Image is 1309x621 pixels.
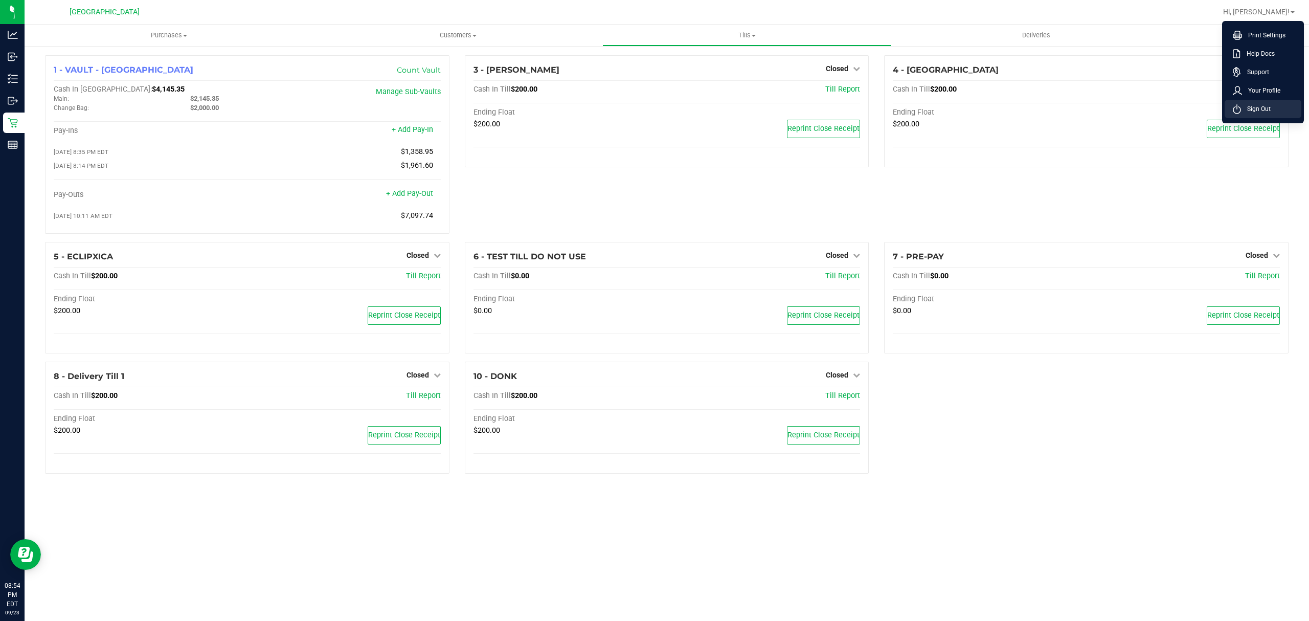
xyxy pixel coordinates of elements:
span: Closed [826,64,848,73]
span: Help Docs [1240,49,1275,59]
li: Sign Out [1225,100,1301,118]
span: Cash In Till [54,272,91,280]
span: Cash In Till [54,391,91,400]
span: Reprint Close Receipt [1207,124,1279,133]
a: Till Report [406,391,441,400]
span: Cash In Till [893,272,930,280]
span: Closed [407,371,429,379]
span: 8 - Delivery Till 1 [54,371,124,381]
a: Purchases [25,25,313,46]
a: + Add Pay-Out [386,189,433,198]
span: $4,145.35 [152,85,185,94]
span: Reprint Close Receipt [368,311,440,320]
button: Reprint Close Receipt [368,306,441,325]
div: Ending Float [893,295,1086,304]
span: Cash In Till [473,272,511,280]
span: 3 - [PERSON_NAME] [473,65,559,75]
span: 5 - ECLIPXICA [54,252,113,261]
span: $200.00 [91,391,118,400]
button: Reprint Close Receipt [787,306,860,325]
p: 08:54 PM EDT [5,581,20,609]
inline-svg: Inventory [8,74,18,84]
p: 09/23 [5,609,20,616]
inline-svg: Outbound [8,96,18,106]
span: $0.00 [473,306,492,315]
span: Tills [603,31,891,40]
div: Ending Float [473,295,667,304]
span: Reprint Close Receipt [787,124,860,133]
button: Reprint Close Receipt [368,426,441,445]
span: $200.00 [473,426,500,435]
span: $7,097.74 [401,211,433,220]
a: Manage Sub-Vaults [376,87,441,96]
button: Reprint Close Receipt [787,120,860,138]
a: Help Docs [1233,49,1297,59]
span: Closed [407,251,429,259]
span: [DATE] 10:11 AM EDT [54,212,112,219]
iframe: Resource center [10,539,41,570]
inline-svg: Analytics [8,30,18,40]
a: Count Vault [397,65,441,75]
a: Till Report [825,391,860,400]
span: Cash In Till [473,85,511,94]
a: Till Report [825,272,860,280]
span: $0.00 [930,272,949,280]
span: Deliveries [1008,31,1064,40]
span: Closed [1246,251,1268,259]
inline-svg: Reports [8,140,18,150]
span: Till Report [406,272,441,280]
a: + Add Pay-In [392,125,433,134]
span: [DATE] 8:35 PM EDT [54,148,108,156]
span: Reprint Close Receipt [787,431,860,439]
span: $1,358.95 [401,147,433,156]
span: $0.00 [511,272,529,280]
span: Purchases [25,31,313,40]
a: Deliveries [892,25,1181,46]
span: Sign Out [1241,104,1271,114]
span: Print Settings [1242,30,1285,40]
span: Support [1241,67,1269,77]
div: Pay-Ins [54,126,247,136]
span: Customers [314,31,602,40]
span: Main: [54,95,69,102]
span: Reprint Close Receipt [368,431,440,439]
span: 1 - VAULT - [GEOGRAPHIC_DATA] [54,65,193,75]
span: $2,145.35 [190,95,219,102]
span: 6 - TEST TILL DO NOT USE [473,252,586,261]
a: Customers [313,25,602,46]
span: Closed [826,251,848,259]
span: Cash In Till [473,391,511,400]
span: 7 - PRE-PAY [893,252,944,261]
span: Reprint Close Receipt [1207,311,1279,320]
span: [DATE] 8:14 PM EDT [54,162,108,169]
span: Reprint Close Receipt [787,311,860,320]
button: Reprint Close Receipt [787,426,860,445]
span: $200.00 [511,391,537,400]
span: 4 - [GEOGRAPHIC_DATA] [893,65,999,75]
a: Support [1233,67,1297,77]
button: Reprint Close Receipt [1207,120,1280,138]
span: $1,961.60 [401,161,433,170]
span: $200.00 [511,85,537,94]
span: $200.00 [893,120,919,128]
span: 10 - DONK [473,371,517,381]
div: Ending Float [54,414,247,424]
a: Tills [602,25,891,46]
span: Cash In Till [893,85,930,94]
span: Hi, [PERSON_NAME]! [1223,8,1290,16]
span: $200.00 [91,272,118,280]
a: Till Report [825,85,860,94]
span: $0.00 [893,306,911,315]
a: Till Report [1245,272,1280,280]
div: Ending Float [54,295,247,304]
div: Ending Float [473,414,667,424]
span: $200.00 [930,85,957,94]
inline-svg: Retail [8,118,18,128]
span: Cash In [GEOGRAPHIC_DATA]: [54,85,152,94]
div: Ending Float [473,108,667,117]
div: Pay-Outs [54,190,247,199]
span: $2,000.00 [190,104,219,112]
